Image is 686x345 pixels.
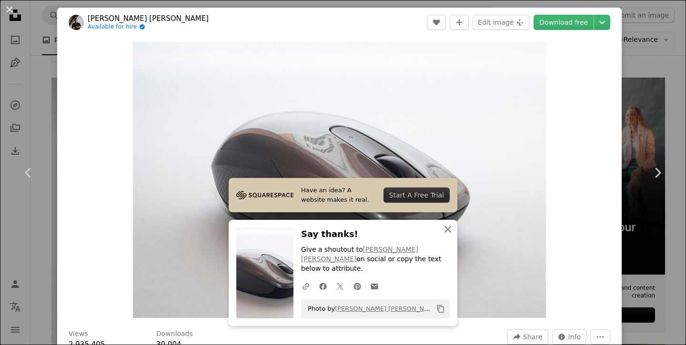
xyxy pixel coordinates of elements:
div: Start A Free Trial [383,187,450,203]
button: Zoom in on this image [133,42,546,318]
span: Info [568,330,581,344]
a: Share over email [366,276,383,296]
span: Have an idea? A website makes it real. [301,186,376,205]
a: Share on Twitter [332,276,349,296]
button: More Actions [590,329,610,345]
h3: Views [69,329,88,339]
button: Copy to clipboard [433,301,449,317]
button: Add to Collection [450,15,469,30]
a: Next [629,127,686,218]
button: Edit image [473,15,530,30]
img: file-1705255347840-230a6ab5bca9image [236,188,293,202]
button: Stats about this image [552,329,587,345]
h3: Downloads [156,329,193,339]
img: Go to Oscar Ivan Esquivel Arteaga's profile [69,15,84,30]
h3: Say thanks! [301,227,450,241]
span: Photo by on [303,301,433,316]
button: Choose download size [594,15,610,30]
a: Download free [534,15,594,30]
p: Give a shoutout to on social or copy the text below to attribute. [301,245,450,274]
img: closeup photo of gray and black cordless mouse [133,42,546,318]
a: Share on Facebook [314,276,332,296]
a: [PERSON_NAME] [PERSON_NAME] [301,246,418,263]
a: [PERSON_NAME] [PERSON_NAME] [335,305,440,312]
button: Share this image [507,329,548,345]
a: Share on Pinterest [349,276,366,296]
button: Like [427,15,446,30]
span: Share [523,330,542,344]
a: [PERSON_NAME] [PERSON_NAME] [88,14,209,23]
a: Have an idea? A website makes it real.Start A Free Trial [229,178,457,212]
a: Available for hire [88,23,209,31]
